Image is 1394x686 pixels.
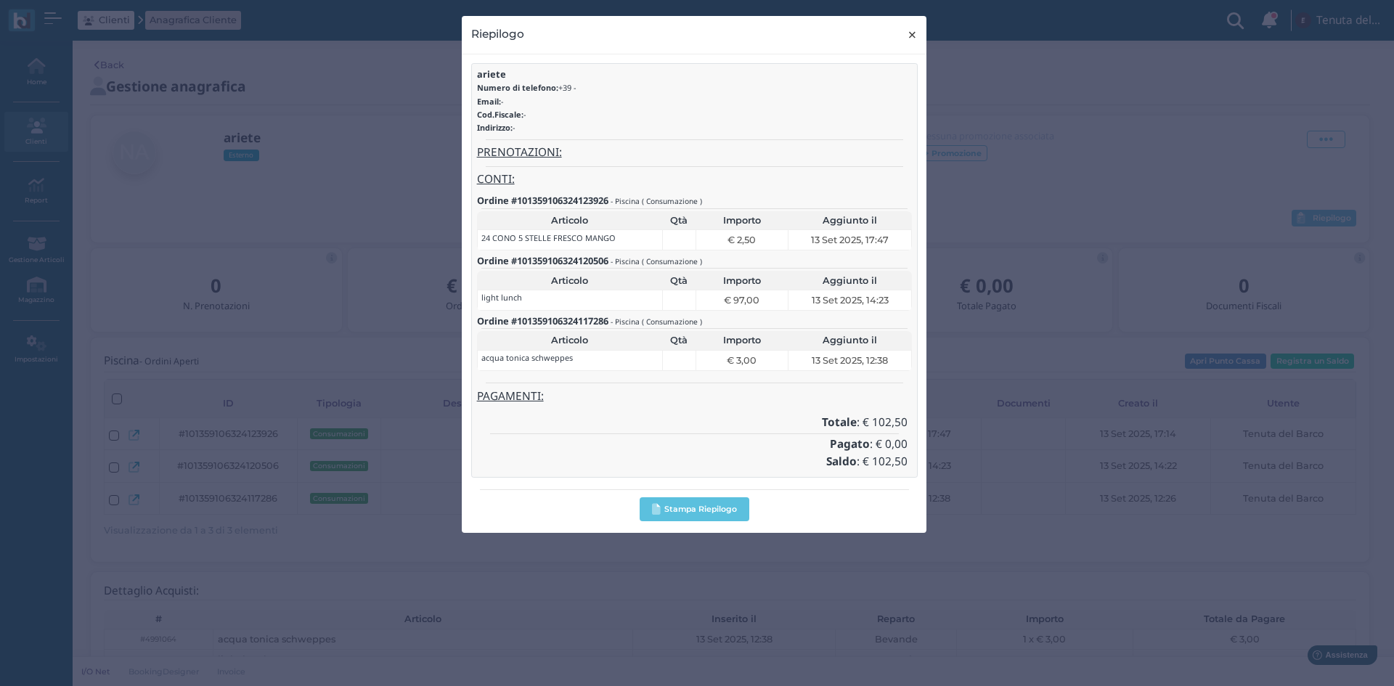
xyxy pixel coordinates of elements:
[477,109,523,120] b: Cod.Fiscale:
[662,331,696,350] th: Qtà
[788,331,912,350] th: Aggiunto il
[811,233,889,247] span: 13 Set 2025, 17:47
[481,234,616,242] h6: 24 CONO 5 STELLE FRESCO MANGO
[696,211,788,230] th: Importo
[477,82,558,93] b: Numero di telefono:
[830,436,870,452] b: Pagato
[477,144,562,160] u: PRENOTAZIONI:
[696,271,788,290] th: Importo
[642,256,702,266] small: ( Consumazione )
[477,68,506,81] b: ariete
[611,317,640,327] small: - Piscina
[812,354,888,367] span: 13 Set 2025, 12:38
[662,211,696,230] th: Qtà
[696,331,788,350] th: Importo
[727,233,756,247] span: € 2,50
[788,271,912,290] th: Aggiunto il
[471,25,524,42] h4: Riepilogo
[640,497,749,521] button: Stampa Riepilogo
[477,122,513,133] b: Indirizzo:
[822,415,857,430] b: Totale
[611,256,640,266] small: - Piscina
[477,123,913,132] h6: -
[477,271,662,290] th: Articolo
[907,25,918,44] span: ×
[642,317,702,327] small: ( Consumazione )
[477,194,608,207] b: Ordine #101359106324123926
[611,196,640,206] small: - Piscina
[481,417,908,429] h4: : € 102,50
[477,211,662,230] th: Articolo
[662,271,696,290] th: Qtà
[43,12,96,23] span: Assistenza
[642,196,702,206] small: ( Consumazione )
[477,97,913,106] h6: -
[477,388,544,404] u: PAGAMENTI:
[477,83,913,92] h6: +39 -
[477,96,501,107] b: Email:
[724,293,759,307] span: € 97,00
[481,354,573,362] h6: acqua tonica schweppes
[727,354,757,367] span: € 3,00
[477,254,608,267] b: Ordine #101359106324120506
[477,171,515,187] u: CONTI:
[477,110,913,119] h6: -
[481,456,908,468] h4: : € 102,50
[812,293,889,307] span: 13 Set 2025, 14:23
[477,314,608,327] b: Ordine #101359106324117286
[481,293,522,302] h6: light lunch
[481,438,908,451] h4: : € 0,00
[477,331,662,350] th: Articolo
[826,454,857,469] b: Saldo
[788,211,912,230] th: Aggiunto il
